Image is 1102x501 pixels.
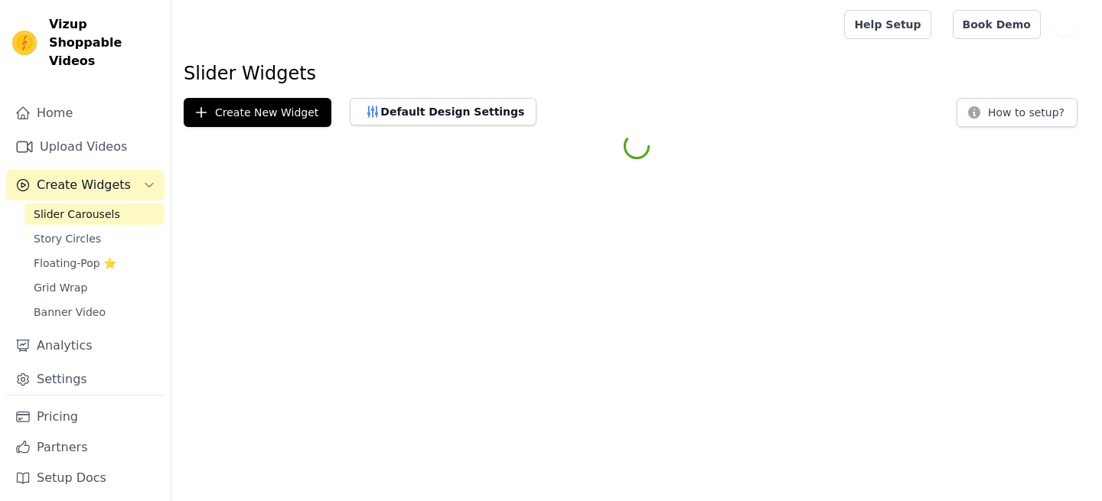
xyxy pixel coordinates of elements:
[24,277,165,298] a: Grid Wrap
[6,98,165,129] a: Home
[350,98,536,125] button: Default Design Settings
[24,301,165,323] a: Banner Video
[24,252,165,274] a: Floating-Pop ⭐
[6,132,165,162] a: Upload Videos
[953,10,1041,39] a: Book Demo
[24,203,165,225] a: Slider Carousels
[34,207,120,222] span: Slider Carousels
[844,10,931,39] a: Help Setup
[957,109,1078,123] a: How to setup?
[184,61,1090,86] h1: Slider Widgets
[12,31,37,55] img: Vizup
[34,231,101,246] span: Story Circles
[6,170,165,200] button: Create Widgets
[34,280,87,295] span: Grid Wrap
[6,432,165,463] a: Partners
[184,98,331,127] button: Create New Widget
[6,364,165,395] a: Settings
[34,255,116,271] span: Floating-Pop ⭐
[6,330,165,361] a: Analytics
[24,228,165,249] a: Story Circles
[34,304,106,320] span: Banner Video
[6,402,165,432] a: Pricing
[37,176,131,194] span: Create Widgets
[49,15,158,70] span: Vizup Shoppable Videos
[6,463,165,493] a: Setup Docs
[957,98,1078,127] button: How to setup?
